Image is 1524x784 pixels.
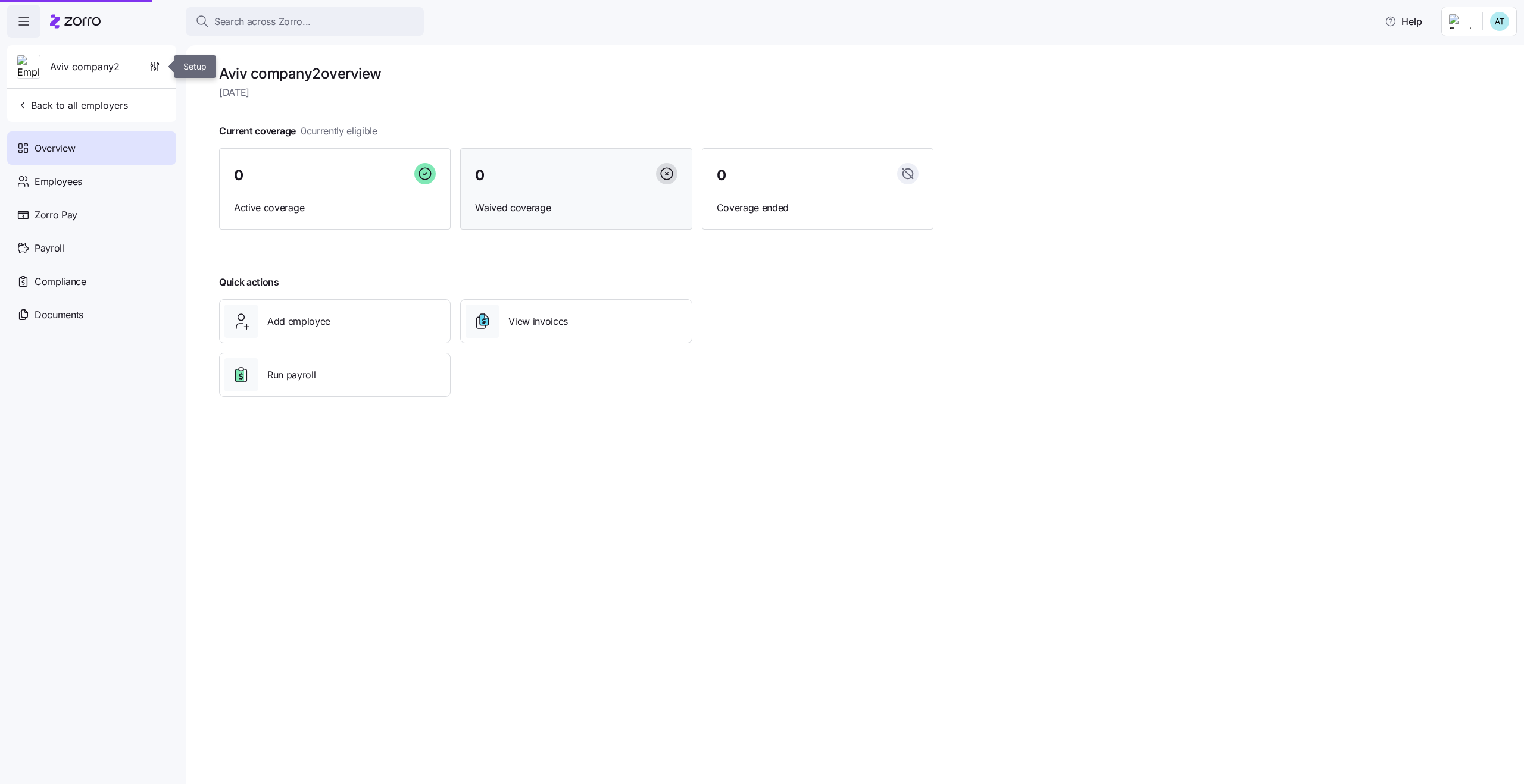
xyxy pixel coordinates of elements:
span: Overview [35,141,75,156]
a: Documents [7,298,176,331]
span: Run payroll [267,368,316,382]
a: Payroll [7,231,176,265]
a: Employees [7,165,176,198]
span: Aviv company2 [50,59,120,74]
span: Employees [35,174,82,189]
span: [DATE] [219,85,933,100]
button: Back to all employers [12,93,133,117]
img: Employer logo [1449,14,1473,29]
span: View invoices [508,314,568,329]
span: Current coverage [219,124,377,139]
span: Payroll [35,241,64,256]
span: Documents [35,308,83,322]
img: Employer logo [17,55,40,79]
span: Help [1385,14,1422,29]
span: Active coverage [234,200,436,215]
span: 0 [717,168,726,183]
span: Back to all employers [17,98,128,112]
span: Compliance [35,274,86,289]
span: Quick actions [219,275,279,290]
span: 0 [234,168,243,183]
img: 50971ed49a55b55077c6b7e0294d3a61 [1490,12,1509,31]
a: Overview [7,131,176,165]
span: Search across Zorro... [214,14,311,29]
span: Add employee [267,314,330,329]
span: Waived coverage [475,200,677,215]
a: Compliance [7,265,176,298]
a: Zorro Pay [7,198,176,231]
button: Search across Zorro... [186,7,424,36]
span: Zorro Pay [35,208,77,222]
span: 0 [475,168,485,183]
span: Coverage ended [717,200,919,215]
span: 0 currently eligible [301,124,377,139]
h1: Aviv company2 overview [219,64,933,83]
button: Help [1375,10,1432,33]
